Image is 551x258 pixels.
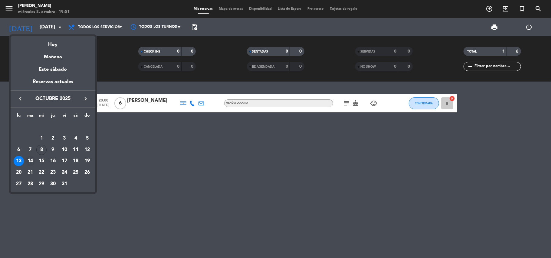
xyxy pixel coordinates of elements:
th: jueves [47,112,59,121]
div: 15 [36,156,47,166]
td: 25 de octubre de 2025 [70,167,82,178]
td: 19 de octubre de 2025 [81,155,93,167]
div: 19 [82,156,92,166]
div: 4 [71,133,81,144]
th: viernes [59,112,70,121]
button: keyboard_arrow_right [80,95,91,103]
div: 5 [82,133,92,144]
button: keyboard_arrow_left [15,95,26,103]
div: 22 [36,167,47,178]
div: 2 [48,133,58,144]
div: 8 [36,145,47,155]
div: 30 [48,179,58,189]
td: 23 de octubre de 2025 [47,167,59,178]
td: 26 de octubre de 2025 [81,167,93,178]
td: 10 de octubre de 2025 [59,144,70,156]
td: 24 de octubre de 2025 [59,167,70,178]
td: 20 de octubre de 2025 [13,167,25,178]
div: 29 [36,179,47,189]
td: 13 de octubre de 2025 [13,155,25,167]
div: Mañana [11,49,95,61]
div: 17 [59,156,70,166]
td: 28 de octubre de 2025 [25,178,36,190]
div: 7 [25,145,35,155]
td: 12 de octubre de 2025 [81,144,93,156]
div: 6 [14,145,24,155]
td: 31 de octubre de 2025 [59,178,70,190]
div: Hoy [11,36,95,49]
i: keyboard_arrow_right [82,95,89,102]
td: 17 de octubre de 2025 [59,155,70,167]
td: 6 de octubre de 2025 [13,144,25,156]
div: 10 [59,145,70,155]
div: Este sábado [11,61,95,78]
div: 25 [71,167,81,178]
td: 7 de octubre de 2025 [25,144,36,156]
div: 31 [59,179,70,189]
td: 30 de octubre de 2025 [47,178,59,190]
div: Reservas actuales [11,78,95,90]
div: 16 [48,156,58,166]
td: 14 de octubre de 2025 [25,155,36,167]
td: 3 de octubre de 2025 [59,133,70,144]
div: 3 [59,133,70,144]
div: 9 [48,145,58,155]
th: miércoles [36,112,47,121]
i: keyboard_arrow_left [17,95,24,102]
th: domingo [81,112,93,121]
div: 13 [14,156,24,166]
div: 18 [71,156,81,166]
td: 15 de octubre de 2025 [36,155,47,167]
td: 8 de octubre de 2025 [36,144,47,156]
div: 11 [71,145,81,155]
div: 24 [59,167,70,178]
td: 5 de octubre de 2025 [81,133,93,144]
th: martes [25,112,36,121]
td: 2 de octubre de 2025 [47,133,59,144]
th: sábado [70,112,82,121]
div: 21 [25,167,35,178]
td: 16 de octubre de 2025 [47,155,59,167]
td: 4 de octubre de 2025 [70,133,82,144]
div: 28 [25,179,35,189]
td: 11 de octubre de 2025 [70,144,82,156]
div: 23 [48,167,58,178]
div: 12 [82,145,92,155]
td: 27 de octubre de 2025 [13,178,25,190]
td: 29 de octubre de 2025 [36,178,47,190]
div: 26 [82,167,92,178]
td: 22 de octubre de 2025 [36,167,47,178]
span: octubre 2025 [26,95,80,103]
td: 21 de octubre de 2025 [25,167,36,178]
th: lunes [13,112,25,121]
div: 14 [25,156,35,166]
div: 27 [14,179,24,189]
td: 18 de octubre de 2025 [70,155,82,167]
div: 1 [36,133,47,144]
div: 20 [14,167,24,178]
td: 9 de octubre de 2025 [47,144,59,156]
td: 1 de octubre de 2025 [36,133,47,144]
td: OCT. [13,121,93,133]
